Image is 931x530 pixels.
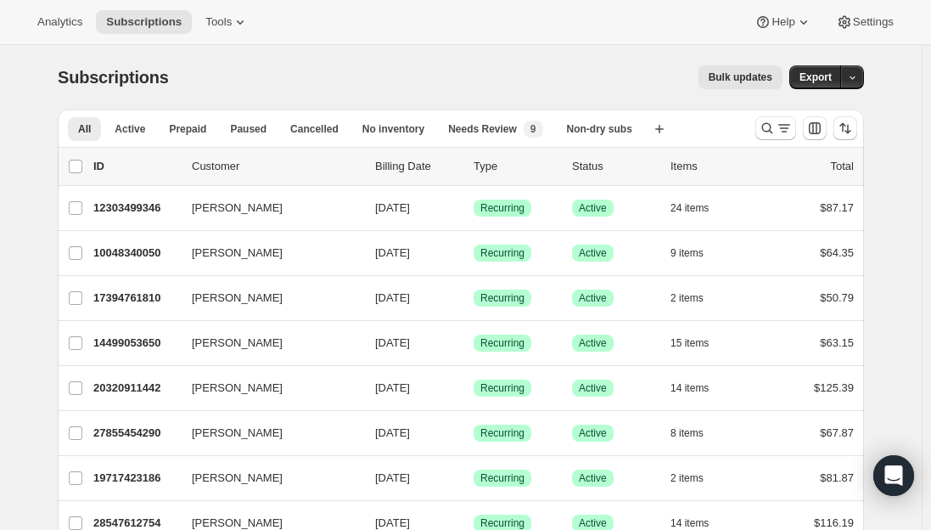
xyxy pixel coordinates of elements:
span: Active [579,291,607,305]
div: IDCustomerBilling DateTypeStatusItemsTotal [93,158,854,175]
span: Recurring [480,201,524,215]
span: Active [579,246,607,260]
button: Help [744,10,822,34]
span: [PERSON_NAME] [192,380,283,397]
span: [PERSON_NAME] [192,290,283,307]
button: 8 items [670,421,722,445]
span: Recurring [480,381,524,395]
p: 27855454290 [93,425,178,442]
span: Recurring [480,291,524,305]
button: [PERSON_NAME] [182,285,351,312]
span: 2 items [670,291,704,305]
div: Type [474,158,558,175]
span: Tools [205,15,232,29]
span: $63.15 [820,336,854,349]
span: Cancelled [290,122,339,136]
span: Export [799,70,832,84]
span: 9 [530,122,536,136]
span: [DATE] [375,246,410,259]
span: [DATE] [375,516,410,529]
span: 8 items [670,426,704,440]
span: $116.19 [814,516,854,529]
button: [PERSON_NAME] [182,195,351,222]
span: Analytics [37,15,82,29]
span: 14 items [670,516,709,530]
span: Active [579,426,607,440]
button: 2 items [670,286,722,310]
button: Sort the results [833,116,857,140]
button: 15 items [670,331,727,355]
span: Bulk updates [709,70,772,84]
span: Active [579,336,607,350]
div: Items [670,158,755,175]
span: Recurring [480,246,524,260]
div: 27855454290[PERSON_NAME][DATE]SuccessRecurringSuccessActive8 items$67.87 [93,421,854,445]
span: 15 items [670,336,709,350]
div: 17394761810[PERSON_NAME][DATE]SuccessRecurringSuccessActive2 items$50.79 [93,286,854,310]
button: Tools [195,10,259,34]
span: All [78,122,91,136]
span: Active [579,516,607,530]
span: [DATE] [375,471,410,484]
span: Active [115,122,145,136]
span: [DATE] [375,291,410,304]
div: 20320911442[PERSON_NAME][DATE]SuccessRecurringSuccessActive14 items$125.39 [93,376,854,400]
p: 14499053650 [93,335,178,352]
span: Recurring [480,336,524,350]
div: 12303499346[PERSON_NAME][DATE]SuccessRecurringSuccessActive24 items$87.17 [93,196,854,220]
button: Search and filter results [755,116,796,140]
p: Customer [192,158,362,175]
span: 24 items [670,201,709,215]
span: Active [579,381,607,395]
span: $67.87 [820,426,854,439]
span: Recurring [480,426,524,440]
span: [PERSON_NAME] [192,200,283,217]
p: ID [93,158,178,175]
p: 17394761810 [93,290,178,307]
span: $87.17 [820,201,854,214]
button: Customize table column order and visibility [803,116,827,140]
span: $125.39 [814,381,854,394]
button: Settings [826,10,904,34]
div: Open Intercom Messenger [873,455,914,496]
span: $81.87 [820,471,854,484]
span: [DATE] [375,426,410,439]
p: Billing Date [375,158,460,175]
button: [PERSON_NAME] [182,330,351,357]
button: [PERSON_NAME] [182,240,351,267]
span: Recurring [480,516,524,530]
span: $64.35 [820,246,854,259]
span: No inventory [362,122,424,136]
span: [DATE] [375,381,410,394]
span: Subscriptions [106,15,182,29]
span: Paused [230,122,266,136]
p: 12303499346 [93,200,178,217]
span: 14 items [670,381,709,395]
p: 20320911442 [93,380,178,397]
span: [DATE] [375,201,410,214]
p: Total [831,158,854,175]
button: 9 items [670,241,722,265]
span: 2 items [670,471,704,485]
span: Prepaid [169,122,206,136]
button: [PERSON_NAME] [182,420,351,447]
span: Needs Review [448,122,517,136]
span: Settings [853,15,894,29]
button: Bulk updates [698,65,782,89]
span: [PERSON_NAME] [192,425,283,442]
button: Analytics [27,10,93,34]
div: 14499053650[PERSON_NAME][DATE]SuccessRecurringSuccessActive15 items$63.15 [93,331,854,355]
span: $50.79 [820,291,854,304]
button: 24 items [670,196,727,220]
button: 14 items [670,376,727,400]
span: Active [579,471,607,485]
span: [PERSON_NAME] [192,245,283,262]
button: [PERSON_NAME] [182,375,351,402]
div: 10048340050[PERSON_NAME][DATE]SuccessRecurringSuccessActive9 items$64.35 [93,241,854,265]
span: Help [771,15,794,29]
span: [PERSON_NAME] [192,335,283,352]
button: Create new view [646,117,673,141]
span: Non-dry subs [567,122,632,136]
span: 9 items [670,246,704,260]
button: Export [789,65,842,89]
